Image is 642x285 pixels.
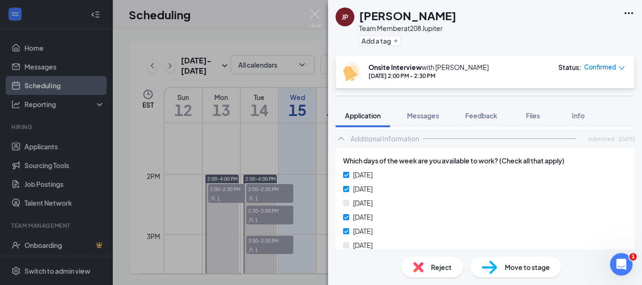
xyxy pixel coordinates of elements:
[623,8,634,19] svg: Ellipses
[359,36,401,46] button: PlusAdd a tag
[407,111,439,120] span: Messages
[588,135,615,143] span: Submitted:
[343,155,564,166] span: Which days of the week are you available to work? (Check all that apply)
[619,65,625,71] span: down
[368,62,489,72] div: with [PERSON_NAME]
[353,240,373,250] span: [DATE]
[359,23,456,33] div: Team Member at 208 Jupiter
[558,62,581,72] div: Status :
[368,63,422,71] b: Onsite Interview
[359,8,456,23] h1: [PERSON_NAME]
[351,134,419,143] div: Additional Information
[629,253,637,261] span: 1
[526,111,540,120] span: Files
[353,212,373,222] span: [DATE]
[393,38,399,44] svg: Plus
[619,135,634,143] span: [DATE]
[345,111,381,120] span: Application
[353,198,373,208] span: [DATE]
[431,262,452,272] span: Reject
[465,111,497,120] span: Feedback
[368,72,489,80] div: [DATE] 2:00 PM - 2:30 PM
[342,12,348,22] div: JP
[584,62,616,72] span: Confirmed
[353,169,373,180] span: [DATE]
[610,253,633,276] iframe: Intercom live chat
[336,133,347,144] svg: ChevronUp
[505,262,550,272] span: Move to stage
[353,226,373,236] span: [DATE]
[572,111,585,120] span: Info
[353,184,373,194] span: [DATE]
